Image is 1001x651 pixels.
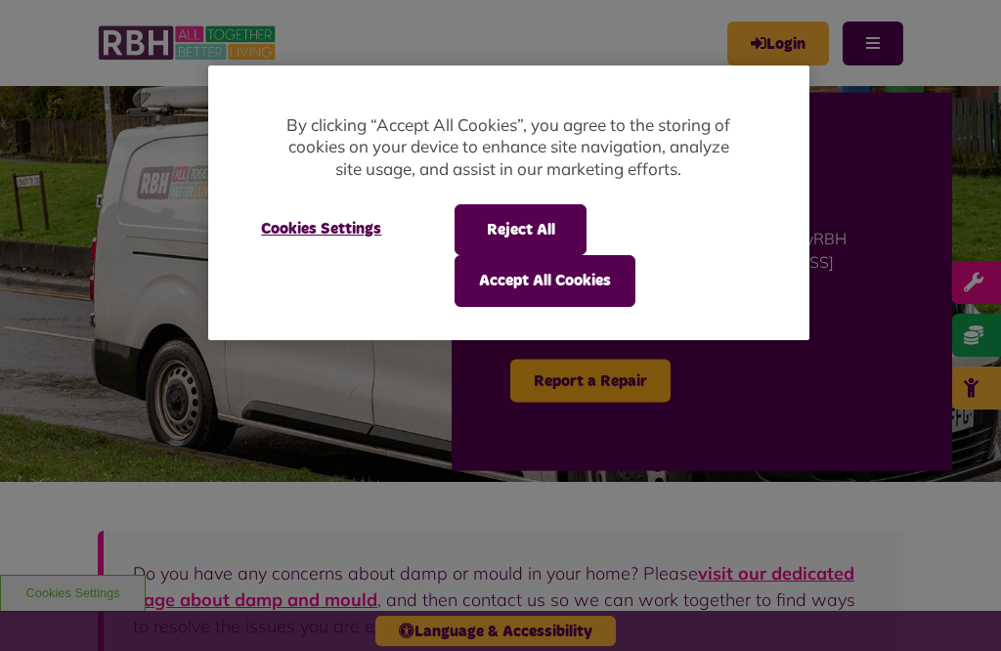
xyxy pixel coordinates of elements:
[286,114,730,181] p: By clicking “Accept All Cookies”, you agree to the storing of cookies on your device to enhance s...
[208,65,808,340] div: Privacy
[455,255,635,306] button: Accept All Cookies
[455,204,587,255] button: Reject All
[238,204,405,253] button: Cookies Settings
[208,65,808,340] div: Cookie banner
